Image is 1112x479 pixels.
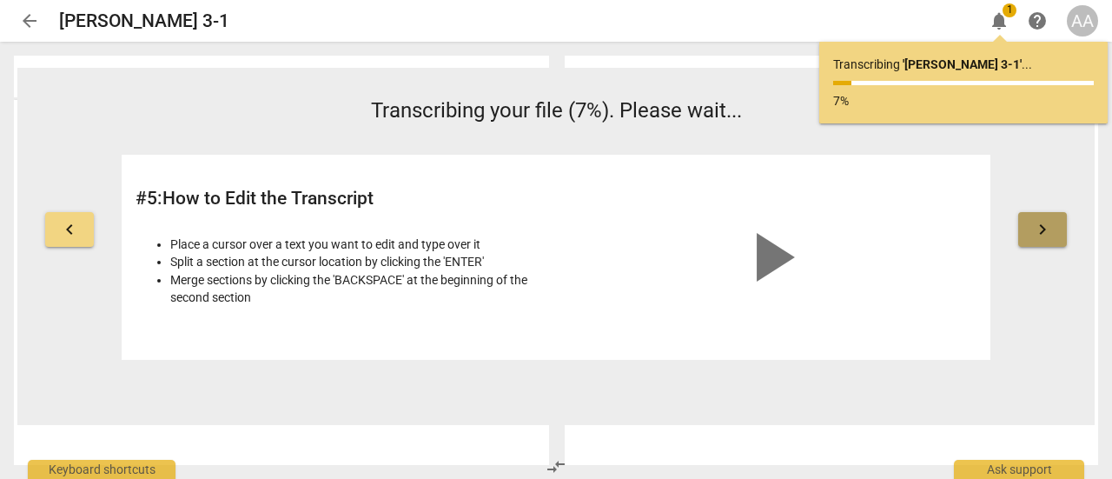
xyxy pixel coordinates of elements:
[28,460,175,479] div: Keyboard shortcuts
[1003,3,1016,17] span: 1
[170,271,547,307] li: Merge sections by clicking the 'BACKSPACE' at the beginning of the second section
[989,10,1009,31] span: notifications
[371,98,742,123] span: Transcribing your file (7%). Please wait...
[833,56,1094,74] p: Transcribing ...
[59,219,80,240] span: keyboard_arrow_left
[983,5,1015,37] button: Notifications
[170,236,547,254] li: Place a cursor over a text you want to edit and type over it
[954,460,1084,479] div: Ask support
[136,188,547,210] h2: # 5 : How to Edit the Transcript
[1032,219,1053,240] span: keyboard_arrow_right
[729,216,812,299] span: play_arrow
[546,456,566,477] span: compare_arrows
[1022,5,1053,37] a: Help
[833,92,1094,110] p: 7%
[1027,10,1048,31] span: help
[59,10,229,32] h2: [PERSON_NAME] 3-1
[903,57,1022,71] b: ' [PERSON_NAME] 3-1 '
[170,253,547,271] li: Split a section at the cursor location by clicking the 'ENTER'
[19,10,40,31] span: arrow_back
[1067,5,1098,37] button: AA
